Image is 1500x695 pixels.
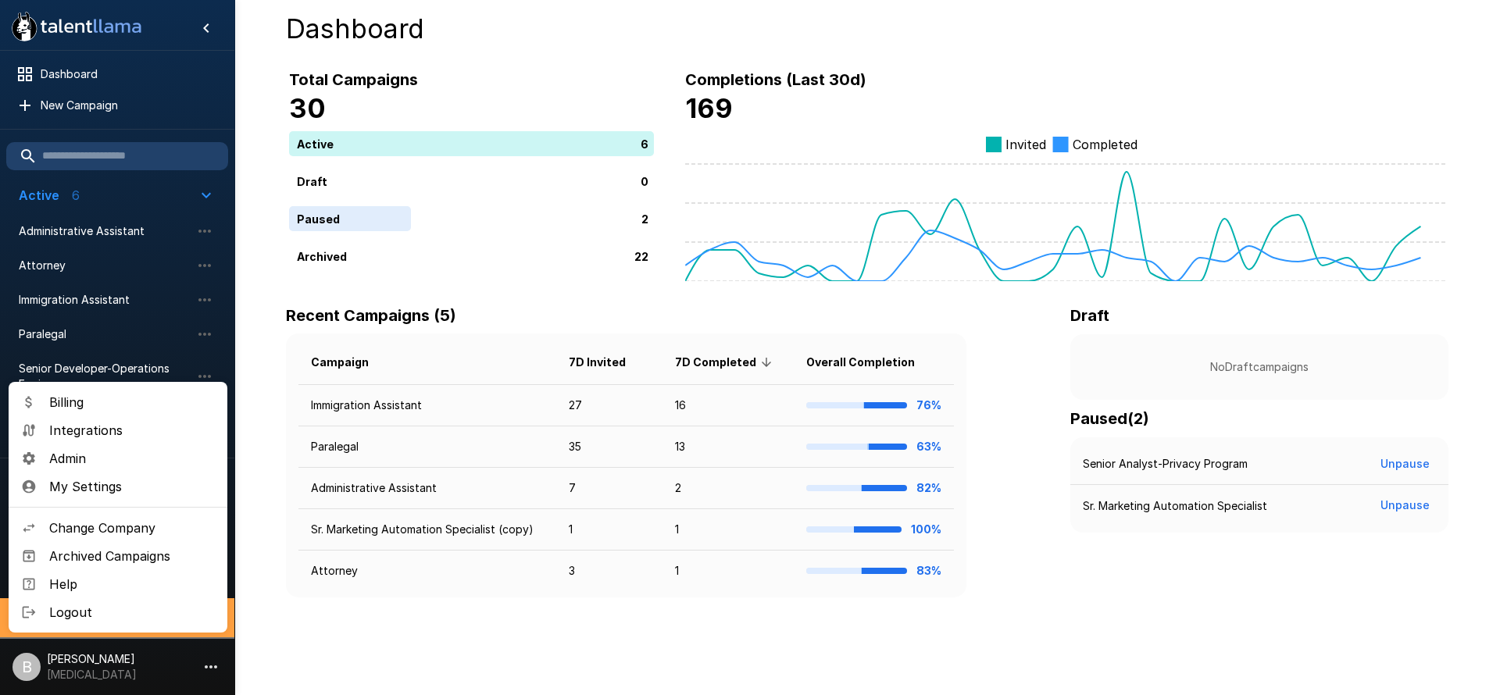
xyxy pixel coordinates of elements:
[49,519,215,537] span: Change Company
[49,477,215,496] span: My Settings
[49,547,215,565] span: Archived Campaigns
[49,449,215,468] span: Admin
[49,603,215,622] span: Logout
[49,393,215,412] span: Billing
[49,421,215,440] span: Integrations
[49,575,215,593] span: Help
